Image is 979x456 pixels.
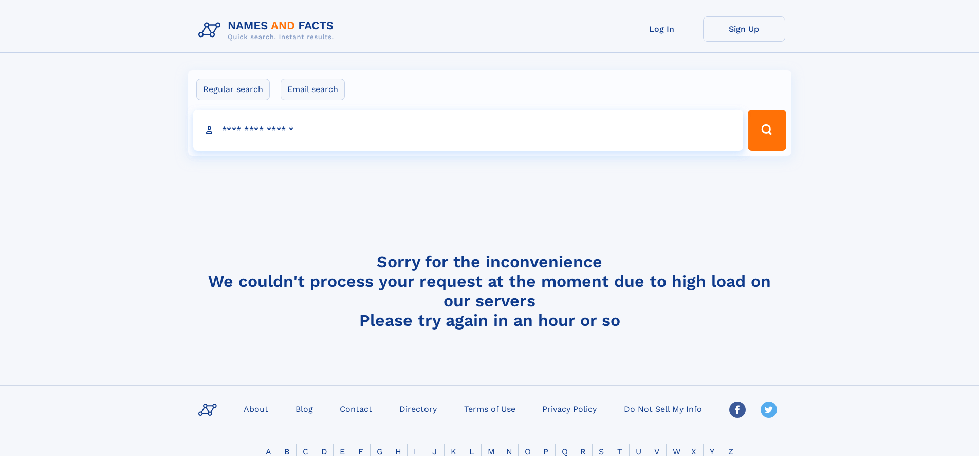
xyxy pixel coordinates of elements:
img: Facebook [729,402,746,418]
a: About [239,401,272,416]
input: search input [193,110,744,151]
a: Blog [291,401,317,416]
a: Contact [336,401,376,416]
img: Twitter [761,402,777,418]
a: Privacy Policy [538,401,601,416]
a: Log In [621,16,703,42]
a: Directory [395,401,441,416]
a: Terms of Use [460,401,520,416]
button: Search Button [748,110,786,151]
label: Email search [281,79,345,100]
a: Do Not Sell My Info [620,401,706,416]
h4: Sorry for the inconvenience We couldn't process your request at the moment due to high load on ou... [194,252,785,330]
label: Regular search [196,79,270,100]
a: Sign Up [703,16,785,42]
img: Logo Names and Facts [194,16,342,44]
